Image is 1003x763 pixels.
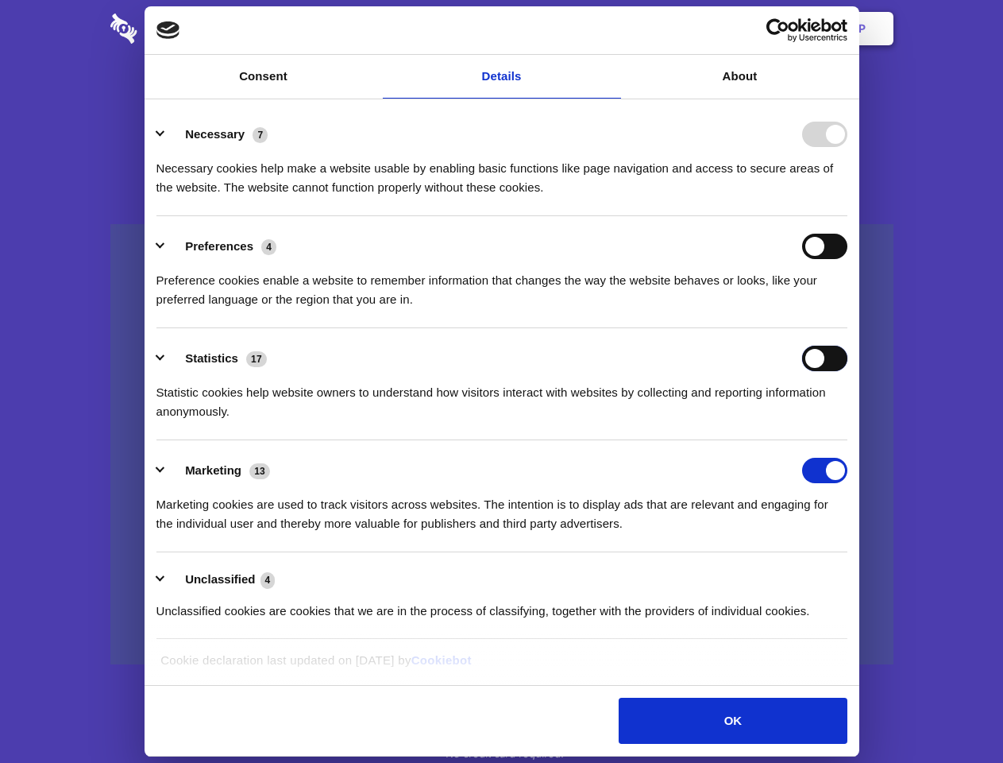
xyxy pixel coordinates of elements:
span: 7 [253,127,268,143]
span: 13 [249,463,270,479]
h1: Eliminate Slack Data Loss. [110,72,893,129]
button: Unclassified (4) [156,570,285,590]
div: Marketing cookies are used to track visitors across websites. The intention is to display ads tha... [156,483,847,533]
button: OK [619,698,847,744]
a: Consent [145,55,383,99]
a: Pricing [466,4,535,53]
button: Preferences (4) [156,234,287,259]
a: Usercentrics Cookiebot - opens in a new window [708,18,847,42]
label: Marketing [185,463,241,477]
img: logo [156,21,180,39]
a: Details [383,55,621,99]
div: Unclassified cookies are cookies that we are in the process of classifying, together with the pro... [156,590,847,621]
span: 4 [261,239,276,255]
button: Statistics (17) [156,346,277,371]
a: Wistia video thumbnail [110,224,893,665]
button: Marketing (13) [156,458,280,483]
label: Preferences [185,239,253,253]
a: Cookiebot [411,653,472,667]
div: Cookie declaration last updated on [DATE] by [149,651,854,682]
div: Preference cookies enable a website to remember information that changes the way the website beha... [156,259,847,309]
div: Necessary cookies help make a website usable by enabling basic functions like page navigation and... [156,147,847,197]
span: 17 [246,351,267,367]
a: Login [720,4,789,53]
div: Statistic cookies help website owners to understand how visitors interact with websites by collec... [156,371,847,421]
iframe: Drift Widget Chat Controller [924,684,984,744]
label: Necessary [185,127,245,141]
label: Statistics [185,351,238,365]
img: logo-wordmark-white-trans-d4663122ce5f474addd5e946df7df03e33cb6a1c49d2221995e7729f52c070b2.svg [110,14,246,44]
a: Contact [644,4,717,53]
span: 4 [260,572,276,588]
a: About [621,55,859,99]
button: Necessary (7) [156,122,278,147]
h4: Auto-redaction of sensitive data, encrypted data sharing and self-destructing private chats. Shar... [110,145,893,197]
